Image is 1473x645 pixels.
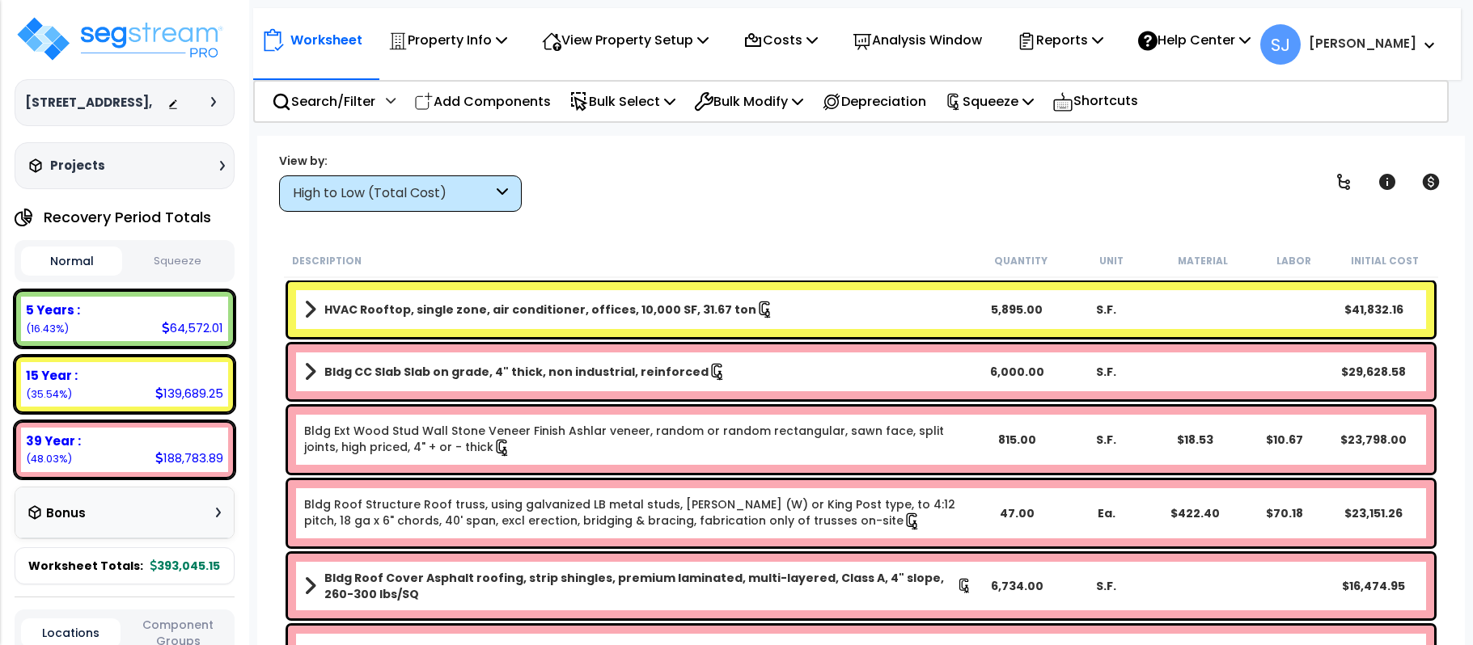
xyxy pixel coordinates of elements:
h4: Recovery Period Totals [44,209,211,226]
small: Initial Cost [1351,255,1419,268]
b: [PERSON_NAME] [1309,35,1416,52]
a: Individual Item [304,423,972,457]
p: Add Components [414,91,551,112]
button: Normal [21,247,122,276]
p: Reports [1017,29,1103,51]
small: Quantity [994,255,1048,268]
div: S.F. [1062,301,1151,318]
b: Bldg CC Slab Slab on grade, 4" thick, non industrial, reinforced [324,364,709,380]
div: Ea. [1062,505,1151,521]
b: 393,045.15 [150,558,220,574]
div: 5,895.00 [972,301,1061,318]
small: 35.54025536252006% [26,387,72,401]
p: Costs [743,29,818,51]
div: $41,832.16 [1329,301,1418,318]
div: 188,783.89 [155,449,223,466]
a: Assembly Title [304,298,972,321]
div: $70.18 [1240,505,1329,521]
small: Material [1178,255,1228,268]
div: 6,734.00 [972,578,1061,594]
div: $29,628.58 [1329,364,1418,380]
div: 815.00 [972,432,1061,448]
p: Depreciation [822,91,926,112]
div: Depreciation [813,82,935,120]
p: Worksheet [290,29,362,51]
div: $23,798.00 [1329,432,1418,448]
div: $23,151.26 [1329,505,1418,521]
div: $10.67 [1240,432,1329,448]
small: Description [292,255,362,268]
div: 64,572.01 [162,319,223,336]
p: Analysis Window [853,29,982,51]
div: $18.53 [1151,432,1240,448]
div: S.F. [1062,432,1151,448]
p: View Property Setup [542,29,709,51]
p: Squeeze [945,91,1034,112]
p: Help Center [1138,29,1251,51]
b: HVAC Rooftop, single zone, air conditioner, offices, 10,000 SF, 31.67 ton [324,301,756,318]
p: Shortcuts [1052,90,1138,113]
p: Bulk Modify [694,91,803,112]
div: 47.00 [972,505,1061,521]
span: SJ [1260,24,1301,65]
div: High to Low (Total Cost) [293,184,493,203]
div: Add Components [405,82,560,120]
div: S.F. [1062,364,1151,380]
button: Squeeze [126,247,227,276]
small: Unit [1099,255,1124,268]
p: Bulk Select [569,91,675,112]
b: Bldg Roof Cover Asphalt roofing, strip shingles, premium laminated, multi-layered, Class A, 4" sl... [324,570,957,602]
div: 6,000.00 [972,364,1061,380]
h3: [STREET_ADDRESS], [25,95,152,111]
img: logo_pro_r.png [15,15,225,63]
a: Assembly Title [304,570,972,602]
h3: Bonus [46,507,86,521]
a: Assembly Title [304,360,972,383]
small: 48.031095155353015% [26,452,72,466]
div: $16,474.95 [1329,578,1418,594]
b: 39 Year : [26,432,81,449]
span: Worksheet Totals: [28,558,143,574]
div: $422.40 [1151,505,1240,521]
small: Labor [1276,255,1311,268]
div: S.F. [1062,578,1151,594]
p: Property Info [388,29,507,51]
p: Search/Filter [272,91,375,112]
b: 5 Years : [26,301,80,318]
a: Individual Item [304,496,972,530]
div: View by: [279,153,522,169]
div: 139,689.25 [155,385,223,402]
small: 16.428649482126925% [26,322,69,335]
div: Shortcuts [1043,82,1147,121]
h3: Projects [50,158,105,174]
b: 15 Year : [26,367,78,384]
